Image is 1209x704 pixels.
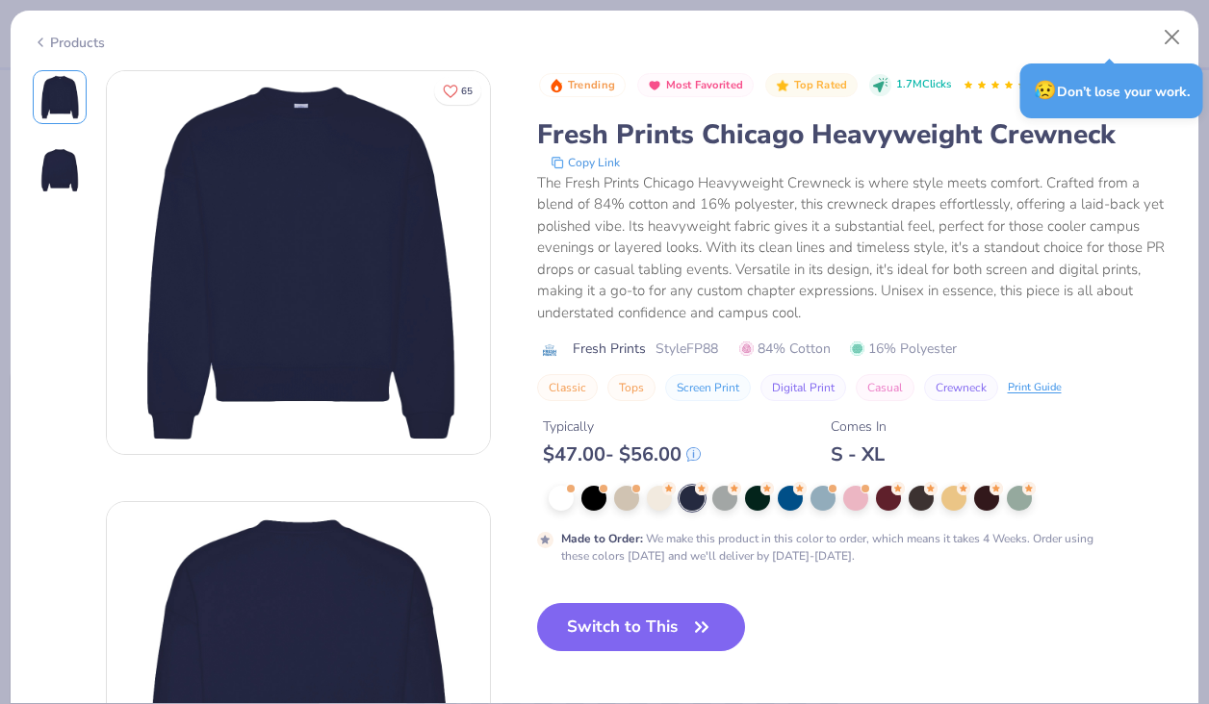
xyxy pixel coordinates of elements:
img: Back [37,147,83,193]
button: Badge Button [765,73,858,98]
span: 😥 [1034,78,1057,103]
img: Most Favorited sort [647,78,662,93]
button: Like [434,77,481,105]
span: 1.7M Clicks [896,77,951,93]
button: Crewneck [924,374,998,401]
span: 84% Cotton [739,339,831,359]
div: We make this product in this color to order, which means it takes 4 Weeks. Order using these colo... [561,530,1100,565]
button: Close [1154,19,1191,56]
button: Screen Print [665,374,751,401]
button: Switch to This [537,603,746,651]
button: Digital Print [760,374,846,401]
div: Print Guide [1008,380,1062,396]
button: Badge Button [637,73,754,98]
button: Badge Button [539,73,626,98]
span: Most Favorited [666,80,743,90]
span: 65 [461,87,473,96]
img: brand logo [537,342,563,358]
div: Products [33,33,105,53]
div: 4.7 Stars [963,70,1028,101]
div: $ 47.00 - $ 56.00 [543,442,701,466]
img: Trending sort [549,78,564,93]
img: Top Rated sort [775,78,790,93]
img: Front [107,71,490,454]
div: S - XL [831,442,887,466]
span: Trending [568,80,615,90]
img: Front [37,74,83,120]
button: copy to clipboard [545,153,626,172]
div: The Fresh Prints Chicago Heavyweight Crewneck is where style meets comfort. Crafted from a blend ... [537,172,1177,324]
div: Fresh Prints Chicago Heavyweight Crewneck [537,116,1177,153]
div: Don’t lose your work. [1020,63,1203,118]
button: Tops [607,374,656,401]
span: Style FP88 [656,339,718,359]
span: Fresh Prints [573,339,646,359]
div: Comes In [831,416,887,437]
span: 16% Polyester [850,339,957,359]
span: Top Rated [794,80,848,90]
button: Classic [537,374,598,401]
strong: Made to Order : [561,531,643,546]
div: Typically [543,416,701,437]
button: Casual [856,374,914,401]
